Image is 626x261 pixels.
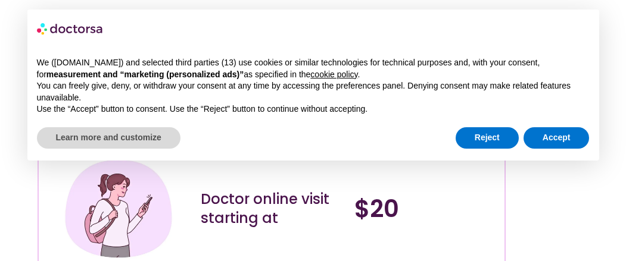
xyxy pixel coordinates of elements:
p: We ([DOMAIN_NAME]) and selected third parties (13) use cookies or similar technologies for techni... [37,57,590,80]
button: Learn more and customize [37,127,180,149]
h4: $20 [354,194,496,223]
button: Accept [524,127,590,149]
button: Reject [456,127,519,149]
p: Use the “Accept” button to consent. Use the “Reject” button to continue without accepting. [37,103,590,115]
strong: measurement and “marketing (personalized ads)” [46,70,244,79]
img: logo [37,19,104,38]
div: Doctor online visit starting at [201,190,342,228]
p: You can freely give, deny, or withdraw your consent at any time by accessing the preferences pane... [37,80,590,103]
a: cookie policy [310,70,357,79]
